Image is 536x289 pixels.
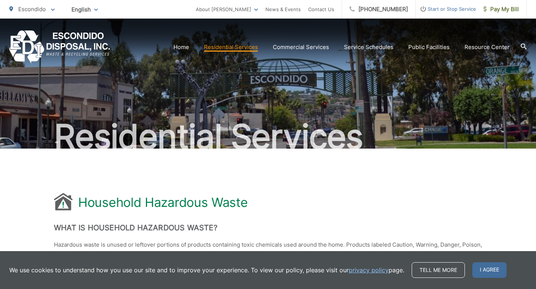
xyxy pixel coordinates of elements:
a: Resource Center [465,43,510,52]
p: We use cookies to understand how you use our site and to improve your experience. To view our pol... [9,266,404,275]
span: I agree [472,262,507,278]
a: Contact Us [308,5,334,14]
h2: Residential Services [9,118,527,155]
span: Pay My Bill [484,5,519,14]
a: Tell me more [412,262,465,278]
span: English [66,3,103,16]
p: Hazardous waste is unused or leftover portions of products containing toxic chemicals used around... [54,240,482,258]
a: Service Schedules [344,43,393,52]
a: Home [173,43,189,52]
a: Residential Services [204,43,258,52]
a: EDCD logo. Return to the homepage. [9,30,110,64]
a: Public Facilities [408,43,450,52]
a: News & Events [265,5,301,14]
span: Escondido [18,6,46,13]
a: About [PERSON_NAME] [196,5,258,14]
h1: Household Hazardous Waste [78,195,248,210]
h2: What is Household Hazardous Waste? [54,223,482,232]
a: Commercial Services [273,43,329,52]
a: privacy policy [349,266,389,275]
